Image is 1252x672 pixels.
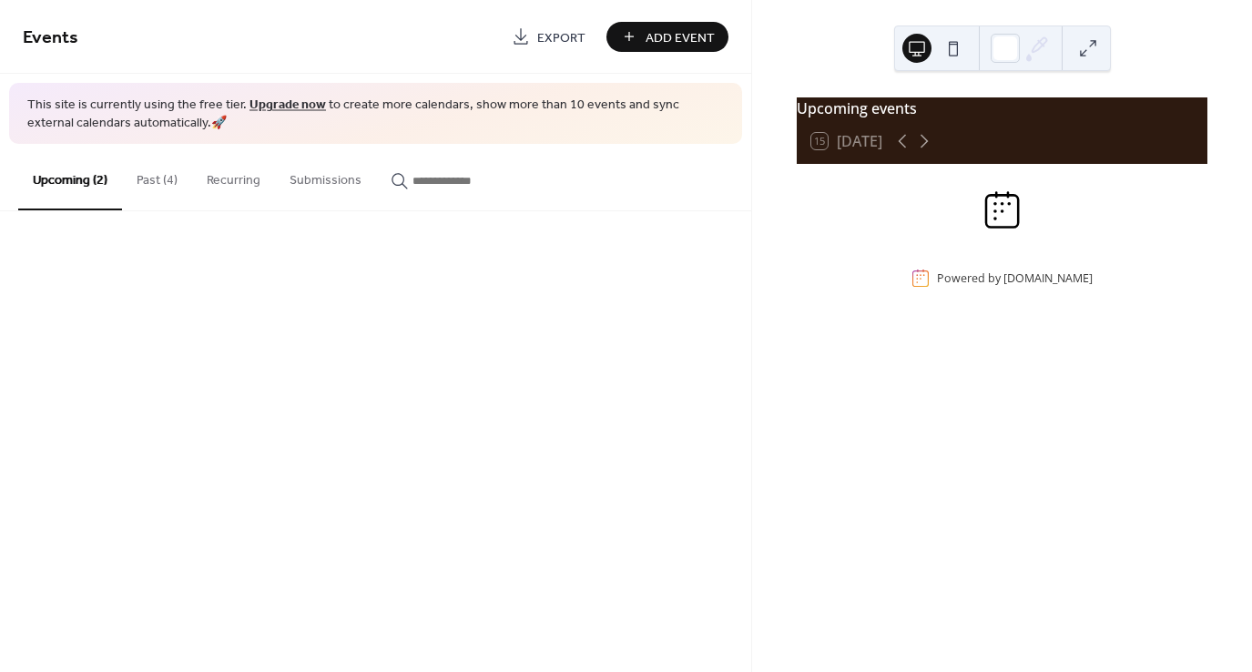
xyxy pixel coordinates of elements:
[122,144,192,209] button: Past (4)
[192,144,275,209] button: Recurring
[1003,270,1093,286] a: [DOMAIN_NAME]
[18,144,122,210] button: Upcoming (2)
[249,93,326,117] a: Upgrade now
[606,22,728,52] button: Add Event
[27,97,724,132] span: This site is currently using the free tier. to create more calendars, show more than 10 events an...
[23,20,78,56] span: Events
[797,97,1207,119] div: Upcoming events
[537,28,585,47] span: Export
[498,22,599,52] a: Export
[275,144,376,209] button: Submissions
[937,270,1093,286] div: Powered by
[646,28,715,47] span: Add Event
